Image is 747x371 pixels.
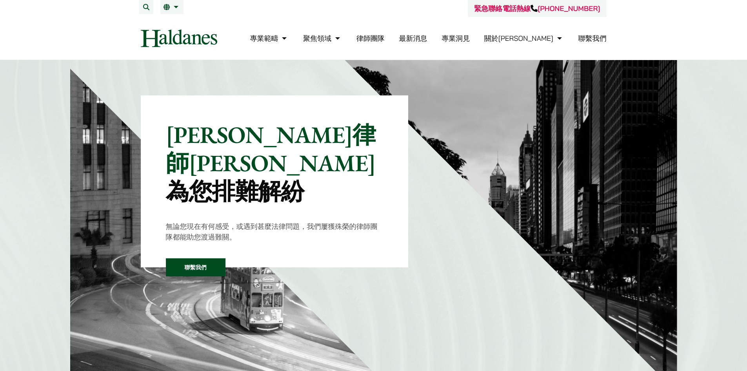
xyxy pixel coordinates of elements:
[166,176,304,207] mark: 為您排難解紛
[474,4,600,13] a: 緊急聯絡電話熱線[PHONE_NUMBER]
[164,4,180,10] a: 繁
[484,34,564,43] a: 關於何敦
[166,258,225,276] a: 聯繫我們
[166,221,383,242] p: 無論您現在有何感受，或遇到甚麼法律問題，我們屢獲殊榮的律師團隊都能助您渡過難關。
[578,34,607,43] a: 聯繫我們
[141,29,217,47] img: Logo of Haldanes
[166,121,383,205] p: [PERSON_NAME]律師[PERSON_NAME]
[250,34,289,43] a: 專業範疇
[356,34,385,43] a: 律師團隊
[399,34,427,43] a: 最新消息
[442,34,470,43] a: 專業洞見
[303,34,342,43] a: 聚焦領域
